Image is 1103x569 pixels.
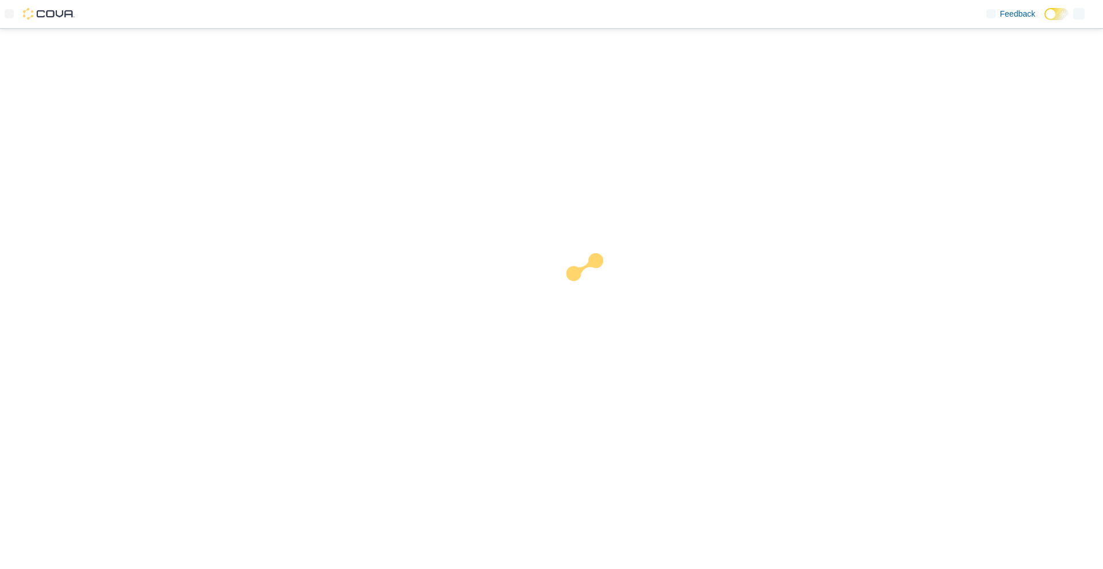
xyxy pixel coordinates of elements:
img: cova-loader [551,245,638,331]
span: Feedback [1000,8,1035,20]
span: Dark Mode [1044,20,1045,21]
input: Dark Mode [1044,8,1069,20]
img: Cova [23,8,75,20]
a: Feedback [982,2,1040,25]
